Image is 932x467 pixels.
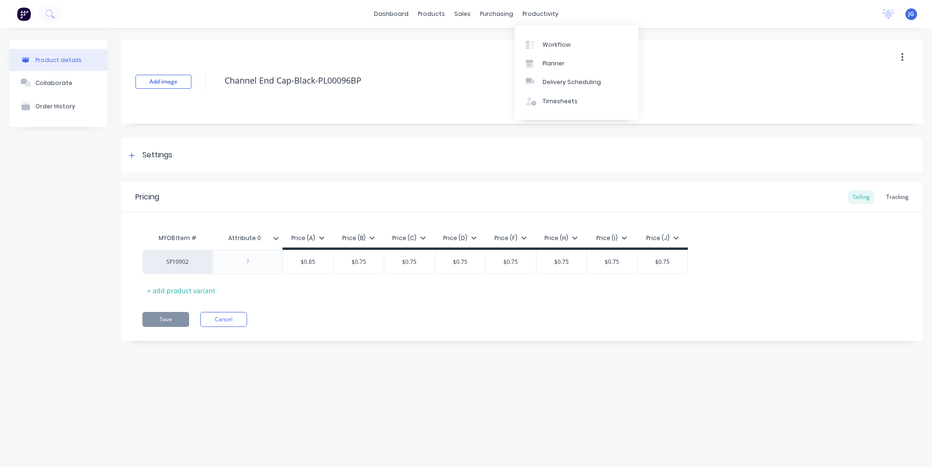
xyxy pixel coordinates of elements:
div: $0.85 [283,250,333,274]
div: Tracking [882,190,913,204]
div: Price (B) [342,234,375,242]
button: Collaborate [9,71,107,94]
button: Add image [135,75,191,89]
a: dashboard [369,7,413,21]
div: Selling [848,190,875,204]
div: $0.75 [587,250,637,274]
div: SF10902$0.85$0.75$0.75$0.75$0.75$0.75$0.75$0.75 [142,250,688,274]
div: Pricing [135,191,159,203]
button: Product details [9,49,107,71]
div: Settings [142,149,172,161]
div: Price (I) [596,234,627,242]
div: Attribute 0 [212,229,282,248]
div: SF10902 [152,258,203,266]
div: Price (A) [291,234,325,242]
div: products [413,7,450,21]
div: Price (F) [494,234,527,242]
button: Save [142,312,189,327]
a: Workflow [515,35,638,54]
a: Timesheets [515,92,638,111]
div: Order History [35,103,75,110]
div: purchasing [475,7,518,21]
div: Collaborate [35,79,72,86]
div: MYOB Item # [142,229,212,248]
div: Price (C) [392,234,426,242]
div: $0.75 [537,250,587,274]
div: Workflow [543,41,571,49]
textarea: Channel End Cap-Black-PL00096BP [220,70,839,92]
div: + add product variant [142,283,220,298]
button: Order History [9,94,107,118]
div: Price (H) [544,234,578,242]
div: sales [450,7,475,21]
div: $0.75 [435,250,486,274]
div: Timesheets [543,97,578,106]
div: $0.75 [334,250,384,274]
div: productivity [518,7,563,21]
div: Attribute 0 [212,226,277,250]
a: Delivery Scheduling [515,73,638,92]
span: JG [908,10,914,18]
img: Factory [17,7,31,21]
div: $0.75 [486,250,536,274]
div: Planner [543,59,565,68]
div: $0.75 [638,250,688,274]
button: Cancel [200,312,247,327]
div: Price (D) [443,234,477,242]
a: Planner [515,54,638,73]
div: $0.75 [384,250,435,274]
div: Price (J) [646,234,679,242]
div: Product details [35,57,82,64]
div: Delivery Scheduling [543,78,601,86]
